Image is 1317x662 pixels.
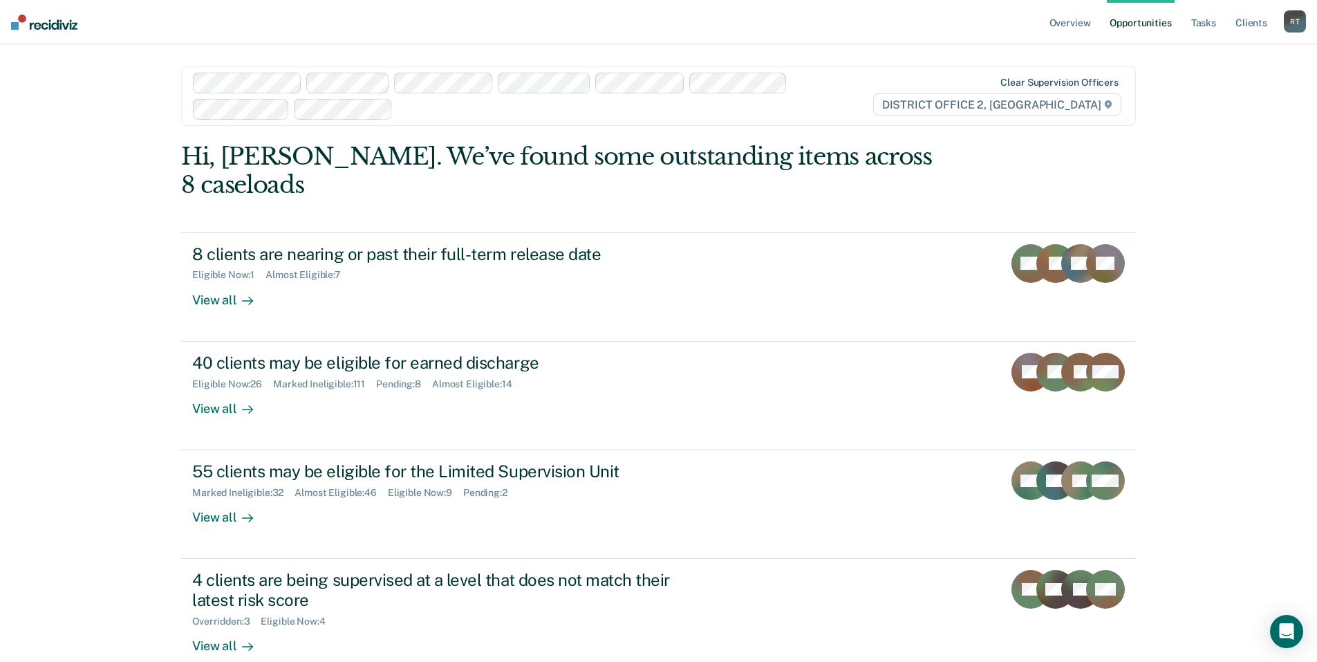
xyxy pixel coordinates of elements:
div: 8 clients are nearing or past their full-term release date [192,244,678,264]
div: Almost Eligible : 14 [432,378,523,390]
div: View all [192,281,270,308]
div: Marked Ineligible : 32 [192,487,295,499]
a: 8 clients are nearing or past their full-term release dateEligible Now:1Almost Eligible:7View all [181,232,1136,342]
div: Almost Eligible : 7 [265,269,352,281]
button: RT [1284,10,1306,33]
div: Eligible Now : 4 [261,616,336,627]
div: Open Intercom Messenger [1270,615,1303,648]
div: 40 clients may be eligible for earned discharge [192,353,678,373]
div: Eligible Now : 1 [192,269,265,281]
div: Overridden : 3 [192,616,261,627]
div: Marked Ineligible : 111 [273,378,376,390]
div: Pending : 8 [376,378,432,390]
div: 4 clients are being supervised at a level that does not match their latest risk score [192,570,678,610]
div: View all [192,389,270,416]
span: DISTRICT OFFICE 2, [GEOGRAPHIC_DATA] [873,93,1121,116]
div: R T [1284,10,1306,33]
div: Almost Eligible : 46 [295,487,388,499]
div: Clear supervision officers [1000,77,1118,89]
div: Hi, [PERSON_NAME]. We’ve found some outstanding items across 8 caseloads [181,142,945,199]
a: 55 clients may be eligible for the Limited Supervision UnitMarked Ineligible:32Almost Eligible:46... [181,450,1136,559]
div: Pending : 2 [463,487,519,499]
div: View all [192,627,270,654]
div: 55 clients may be eligible for the Limited Supervision Unit [192,461,678,481]
div: Eligible Now : 9 [388,487,463,499]
a: 40 clients may be eligible for earned dischargeEligible Now:26Marked Ineligible:111Pending:8Almos... [181,342,1136,450]
div: View all [192,499,270,526]
div: Eligible Now : 26 [192,378,273,390]
img: Recidiviz [11,15,77,30]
